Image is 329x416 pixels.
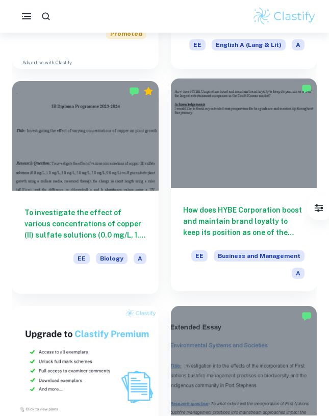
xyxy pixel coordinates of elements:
[171,81,317,294] a: How does HYBE Corporation boost and maintain brand loyalty to keep its position as one of the lar...
[22,59,72,66] a: Advertise with Clastify
[134,253,146,264] span: A
[129,86,139,96] img: Marked
[309,198,329,218] button: Filter
[214,250,305,262] span: Business and Management
[106,28,146,39] span: Promoted
[12,81,159,294] a: To investigate the effect of various concentrations of copper (II) sulfate solutions (0.0 mg/L, 1...
[183,204,305,238] h6: How does HYBE Corporation boost and maintain brand loyalty to keep its position as one of the lar...
[301,84,312,94] img: Marked
[12,306,159,415] img: Thumbnail
[143,86,154,96] div: Premium
[189,39,206,50] span: EE
[301,311,312,321] img: Marked
[96,253,128,264] span: Biology
[24,207,146,241] h6: To investigate the effect of various concentrations of copper (II) sulfate solutions (0.0 mg/L, 1...
[252,6,317,27] img: Clastify logo
[191,250,208,262] span: EE
[73,253,90,264] span: EE
[292,268,305,279] span: A
[292,39,305,50] span: A
[212,39,286,50] span: English A (Lang & Lit)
